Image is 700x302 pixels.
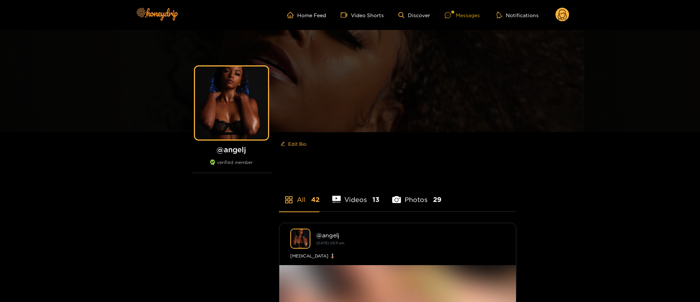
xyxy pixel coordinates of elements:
[341,12,351,18] span: video-camera
[311,195,320,204] span: 42
[316,241,344,245] small: [DATE] 05:11 am
[398,12,430,18] a: Discover
[392,179,441,211] li: Photos
[279,138,308,150] button: editEdit Bio
[191,145,272,154] h1: @ angelj
[280,141,285,147] span: edit
[287,12,297,18] span: home
[341,12,384,18] a: Video Shorts
[191,160,272,173] div: verified member
[287,12,326,18] a: Home Feed
[279,179,320,211] li: All
[288,140,306,148] span: Edit Bio
[290,229,310,249] img: angelj
[316,232,505,238] div: @ angelj
[290,252,505,260] div: [MEDICAL_DATA] 🌡️
[445,11,480,19] div: Messages
[372,195,379,204] span: 13
[284,195,293,204] span: appstore
[494,11,541,19] button: Notifications
[433,195,441,204] span: 29
[332,179,380,211] li: Videos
